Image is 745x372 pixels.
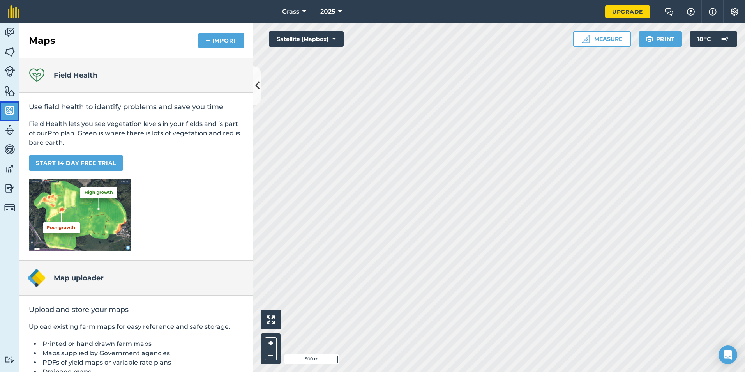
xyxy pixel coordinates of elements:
img: svg+xml;base64,PHN2ZyB4bWxucz0iaHR0cDovL3d3dy53My5vcmcvMjAwMC9zdmciIHdpZHRoPSIxOSIgaGVpZ2h0PSIyNC... [646,34,653,44]
li: Printed or hand drawn farm maps [41,339,244,349]
a: START 14 DAY FREE TRIAL [29,155,123,171]
img: svg+xml;base64,PHN2ZyB4bWxucz0iaHR0cDovL3d3dy53My5vcmcvMjAwMC9zdmciIHdpZHRoPSIxNCIgaGVpZ2h0PSIyNC... [205,36,211,45]
button: + [265,337,277,349]
img: Map uploader logo [27,269,46,287]
button: 18 °C [690,31,737,47]
h2: Use field health to identify problems and save you time [29,102,244,112]
img: A cog icon [730,8,739,16]
img: svg+xml;base64,PD94bWwgdmVyc2lvbj0iMS4wIiBlbmNvZGluZz0idXRmLTgiPz4KPCEtLSBHZW5lcmF0b3I6IEFkb2JlIE... [717,31,733,47]
img: A question mark icon [686,8,696,16]
a: Upgrade [605,5,650,18]
h2: Upload and store your maps [29,305,244,314]
li: Maps supplied by Government agencies [41,349,244,358]
button: Print [639,31,682,47]
button: Import [198,33,244,48]
img: svg+xml;base64,PD94bWwgdmVyc2lvbj0iMS4wIiBlbmNvZGluZz0idXRmLTgiPz4KPCEtLSBHZW5lcmF0b3I6IEFkb2JlIE... [4,163,15,175]
img: svg+xml;base64,PHN2ZyB4bWxucz0iaHR0cDovL3d3dy53My5vcmcvMjAwMC9zdmciIHdpZHRoPSI1NiIgaGVpZ2h0PSI2MC... [4,46,15,58]
img: Two speech bubbles overlapping with the left bubble in the forefront [664,8,674,16]
span: Grass [282,7,299,16]
img: svg+xml;base64,PD94bWwgdmVyc2lvbj0iMS4wIiBlbmNvZGluZz0idXRmLTgiPz4KPCEtLSBHZW5lcmF0b3I6IEFkb2JlIE... [4,143,15,155]
img: svg+xml;base64,PHN2ZyB4bWxucz0iaHR0cDovL3d3dy53My5vcmcvMjAwMC9zdmciIHdpZHRoPSI1NiIgaGVpZ2h0PSI2MC... [4,85,15,97]
img: svg+xml;base64,PD94bWwgdmVyc2lvbj0iMS4wIiBlbmNvZGluZz0idXRmLTgiPz4KPCEtLSBHZW5lcmF0b3I6IEFkb2JlIE... [4,182,15,194]
li: PDFs of yield maps or variable rate plans [41,358,244,367]
p: Upload existing farm maps for easy reference and safe storage. [29,322,244,331]
button: Measure [573,31,631,47]
img: svg+xml;base64,PD94bWwgdmVyc2lvbj0iMS4wIiBlbmNvZGluZz0idXRmLTgiPz4KPCEtLSBHZW5lcmF0b3I6IEFkb2JlIE... [4,356,15,363]
img: svg+xml;base64,PD94bWwgdmVyc2lvbj0iMS4wIiBlbmNvZGluZz0idXRmLTgiPz4KPCEtLSBHZW5lcmF0b3I6IEFkb2JlIE... [4,124,15,136]
img: svg+xml;base64,PHN2ZyB4bWxucz0iaHR0cDovL3d3dy53My5vcmcvMjAwMC9zdmciIHdpZHRoPSI1NiIgaGVpZ2h0PSI2MC... [4,105,15,116]
img: svg+xml;base64,PD94bWwgdmVyc2lvbj0iMS4wIiBlbmNvZGluZz0idXRmLTgiPz4KPCEtLSBHZW5lcmF0b3I6IEFkb2JlIE... [4,27,15,38]
button: Satellite (Mapbox) [269,31,344,47]
img: fieldmargin Logo [8,5,19,18]
div: Open Intercom Messenger [719,345,737,364]
p: Field Health lets you see vegetation levels in your fields and is part of our . Green is where th... [29,119,244,147]
img: svg+xml;base64,PD94bWwgdmVyc2lvbj0iMS4wIiBlbmNvZGluZz0idXRmLTgiPz4KPCEtLSBHZW5lcmF0b3I6IEFkb2JlIE... [4,202,15,213]
h4: Field Health [54,70,97,81]
img: Ruler icon [582,35,590,43]
span: 18 ° C [697,31,711,47]
h2: Maps [29,34,55,47]
a: Pro plan [48,129,74,137]
button: – [265,349,277,360]
img: svg+xml;base64,PD94bWwgdmVyc2lvbj0iMS4wIiBlbmNvZGluZz0idXRmLTgiPz4KPCEtLSBHZW5lcmF0b3I6IEFkb2JlIE... [4,66,15,77]
span: 2025 [320,7,335,16]
img: svg+xml;base64,PHN2ZyB4bWxucz0iaHR0cDovL3d3dy53My5vcmcvMjAwMC9zdmciIHdpZHRoPSIxNyIgaGVpZ2h0PSIxNy... [709,7,717,16]
h4: Map uploader [54,273,104,283]
img: Four arrows, one pointing top left, one top right, one bottom right and the last bottom left [267,315,275,324]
